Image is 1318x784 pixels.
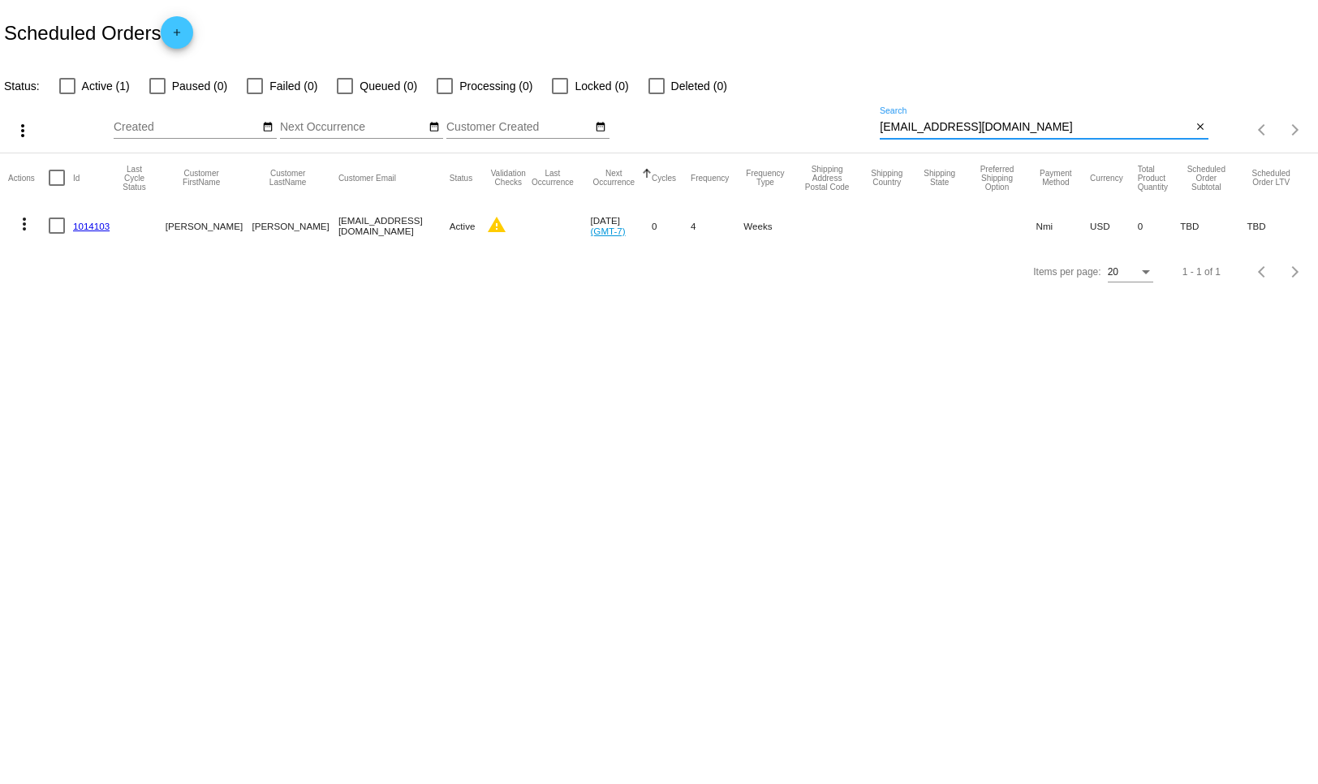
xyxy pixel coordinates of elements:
mat-cell: [PERSON_NAME] [166,202,252,249]
span: 20 [1108,266,1118,278]
mat-cell: Nmi [1036,202,1091,249]
mat-icon: more_vert [15,214,34,234]
button: Previous page [1247,256,1279,288]
mat-icon: more_vert [13,121,32,140]
a: 1014103 [73,221,110,231]
span: Active [450,221,476,231]
mat-icon: close [1195,121,1206,134]
button: Change sorting for LastProcessingCycleId [118,165,151,192]
div: 1 - 1 of 1 [1182,266,1221,278]
button: Next page [1279,256,1312,288]
mat-icon: date_range [429,121,440,134]
mat-select: Items per page: [1108,267,1153,278]
span: Paused (0) [172,76,227,96]
button: Change sorting for Id [73,173,80,183]
mat-icon: date_range [595,121,606,134]
mat-icon: warning [487,215,506,235]
input: Next Occurrence [280,121,426,134]
mat-header-cell: Total Product Quantity [1138,153,1181,202]
button: Change sorting for Cycles [652,173,676,183]
span: Status: [4,80,40,93]
button: Change sorting for ShippingCountry [868,169,907,187]
mat-cell: 0 [1138,202,1181,249]
mat-cell: USD [1090,202,1138,249]
span: Active (1) [82,76,130,96]
button: Change sorting for ShippingPostcode [802,165,853,192]
button: Change sorting for Frequency [691,173,729,183]
span: Failed (0) [269,76,317,96]
input: Search [880,121,1191,134]
button: Change sorting for ShippingState [921,169,958,187]
span: Queued (0) [360,76,417,96]
mat-icon: add [167,27,187,46]
div: Items per page: [1033,266,1100,278]
button: Change sorting for CustomerLastName [252,169,323,187]
button: Change sorting for LastOccurrenceUtc [529,169,575,187]
mat-cell: 4 [691,202,743,249]
span: Processing (0) [459,76,532,96]
mat-cell: 0 [652,202,691,249]
button: Change sorting for LifetimeValue [1247,169,1294,187]
button: Change sorting for Status [450,173,472,183]
input: Customer Created [446,121,592,134]
mat-cell: TBD [1247,202,1309,249]
button: Change sorting for PaymentMethod.Type [1036,169,1076,187]
button: Change sorting for FrequencyType [743,169,786,187]
mat-header-cell: Validation Checks [487,153,529,202]
mat-cell: [EMAIL_ADDRESS][DOMAIN_NAME] [338,202,450,249]
button: Next page [1279,114,1312,146]
a: (GMT-7) [591,226,626,236]
mat-icon: date_range [262,121,274,134]
h2: Scheduled Orders [4,16,193,49]
mat-cell: Weeks [743,202,801,249]
mat-cell: TBD [1180,202,1247,249]
input: Created [114,121,260,134]
button: Change sorting for NextOccurrenceUtc [591,169,638,187]
button: Change sorting for CustomerEmail [338,173,396,183]
button: Change sorting for Subtotal [1180,165,1232,192]
button: Change sorting for CustomerFirstName [166,169,238,187]
mat-header-cell: Actions [8,153,49,202]
button: Change sorting for PreferredShippingOption [972,165,1021,192]
span: Locked (0) [575,76,628,96]
mat-cell: [PERSON_NAME] [252,202,338,249]
button: Change sorting for CurrencyIso [1090,173,1123,183]
mat-cell: [DATE] [591,202,653,249]
button: Clear [1191,119,1208,136]
span: Deleted (0) [671,76,727,96]
button: Previous page [1247,114,1279,146]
